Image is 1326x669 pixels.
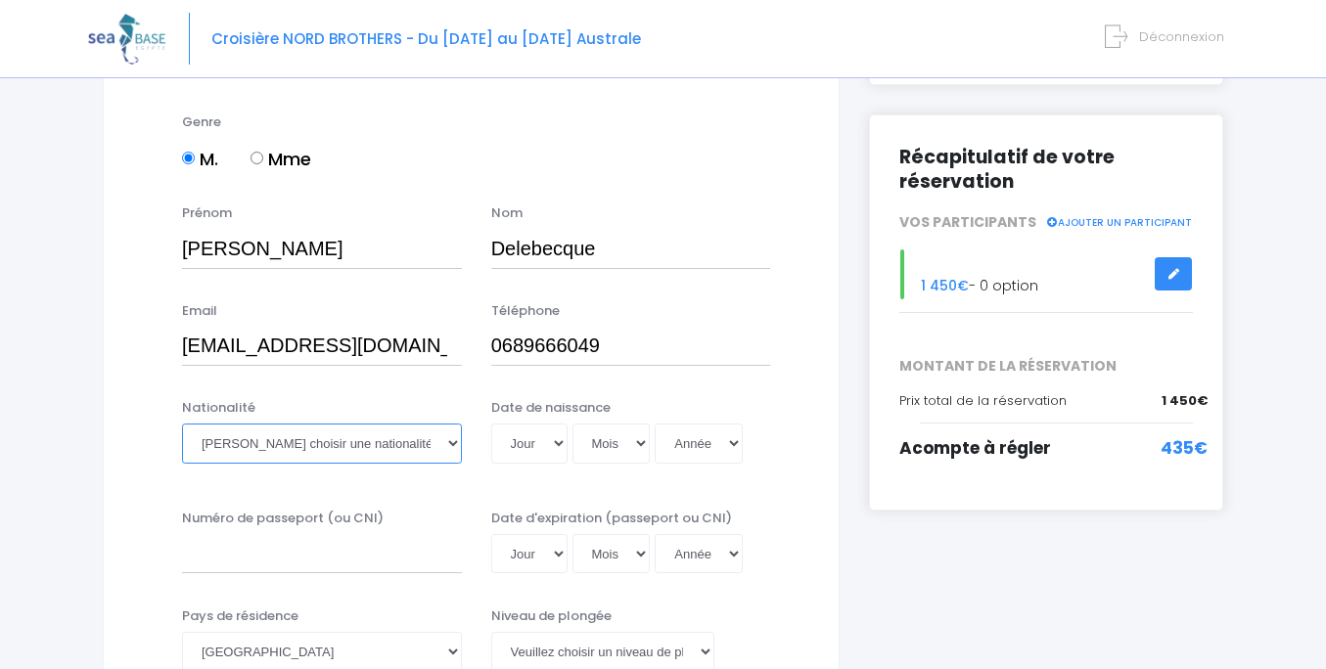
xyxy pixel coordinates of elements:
label: Date de naissance [491,398,611,418]
label: Mme [251,146,311,172]
label: M. [182,146,218,172]
span: MONTANT DE LA RÉSERVATION [885,356,1208,377]
label: Date d'expiration (passeport ou CNI) [491,509,732,528]
div: - 0 option [885,249,1208,299]
input: Mme [251,152,263,164]
span: 1 450€ [921,276,969,295]
label: Email [182,301,217,321]
label: Nom [491,203,523,223]
label: Téléphone [491,301,560,321]
span: Déconnexion [1139,27,1224,46]
div: VOS PARTICIPANTS [885,212,1208,233]
span: Croisière NORD BROTHERS - Du [DATE] au [DATE] Australe [211,28,641,49]
span: Prix total de la réservation [899,391,1067,410]
label: Niveau de plongée [491,606,612,626]
h2: Récapitulatif de votre réservation [899,145,1193,194]
span: 1 450€ [1162,391,1208,411]
label: Genre [182,112,221,132]
input: M. [182,152,195,164]
span: 435€ [1161,436,1208,462]
label: Pays de résidence [182,606,298,626]
label: Prénom [182,203,232,223]
span: Acompte à régler [899,436,1051,460]
label: Nationalité [182,398,255,418]
a: AJOUTER UN PARTICIPANT [1045,212,1192,230]
label: Numéro de passeport (ou CNI) [182,509,384,528]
